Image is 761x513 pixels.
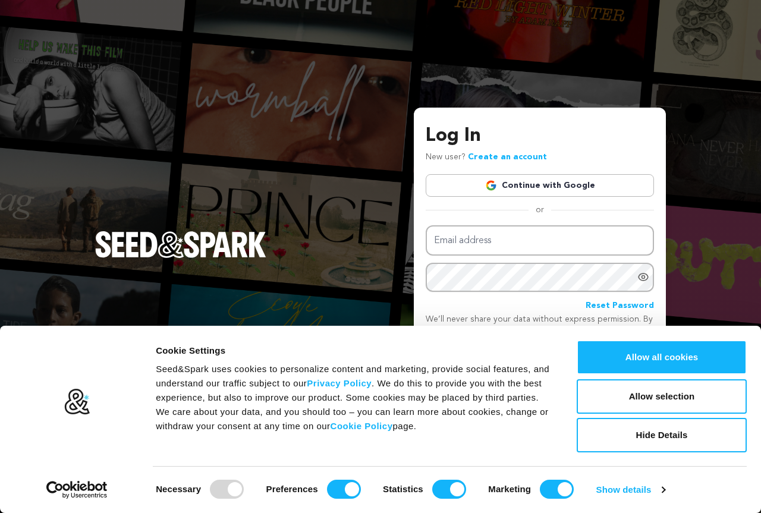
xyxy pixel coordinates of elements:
strong: Statistics [383,484,423,494]
img: Seed&Spark Logo [95,231,266,257]
button: Allow selection [577,379,747,414]
p: We’ll never share your data without express permission. By continuing, you agree to our & . [426,313,654,355]
img: logo [64,388,90,416]
a: Continue with Google [426,174,654,197]
strong: Marketing [488,484,531,494]
a: Create an account [468,153,547,161]
a: Usercentrics Cookiebot - opens in a new window [25,481,129,499]
a: Show details [596,481,665,499]
strong: Preferences [266,484,318,494]
a: Cookie Policy [331,421,393,431]
img: Google logo [485,180,497,191]
div: Seed&Spark uses cookies to personalize content and marketing, provide social features, and unders... [156,362,550,433]
button: Allow all cookies [577,340,747,374]
a: Show password as plain text. Warning: this will display your password on the screen. [637,271,649,283]
span: or [529,204,551,216]
p: New user? [426,150,547,165]
a: Reset Password [586,299,654,313]
h3: Log In [426,122,654,150]
a: Privacy Policy [307,378,372,388]
input: Email address [426,225,654,256]
button: Hide Details [577,418,747,452]
div: Cookie Settings [156,344,550,358]
strong: Necessary [156,484,201,494]
a: Seed&Spark Homepage [95,231,266,281]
